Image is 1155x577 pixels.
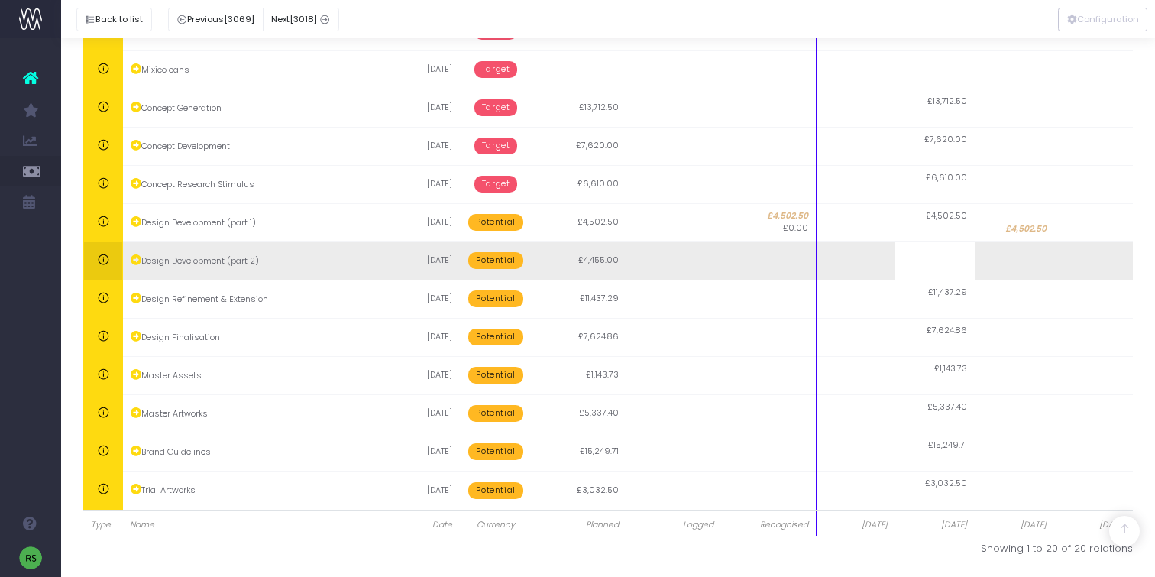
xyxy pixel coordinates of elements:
span: [DATE] [903,519,967,531]
span: Target [474,99,518,116]
td: Concept Development [123,127,389,165]
td: £5,337.40 [532,394,626,433]
td: [DATE] [389,89,460,127]
span: [3069] [224,13,254,26]
td: Design Development (part 1) [123,203,389,241]
div: Vertical button group [1058,8,1147,31]
span: Potential [468,252,522,269]
td: Design Development (part 2) [123,241,389,280]
span: Type [91,519,115,531]
div: Showing 1 to 20 of 20 relations [620,541,1133,556]
span: Date [396,519,452,531]
button: Previous[3069] [168,8,264,31]
span: £6,610.00 [926,172,967,184]
td: [DATE] [389,471,460,509]
td: £11,437.29 [532,280,626,318]
span: £4,502.50 [926,210,967,222]
td: £7,620.00 [532,127,626,165]
span: £4,502.50 [1005,223,1047,235]
span: £0.00 [783,222,808,235]
td: Master Assets [123,356,389,394]
span: £11,437.29 [928,287,967,299]
td: £7,624.86 [532,318,626,356]
td: [DATE] [389,127,460,165]
span: £4,502.50 [730,210,809,222]
span: [3018] [290,13,317,26]
button: Configuration [1058,8,1147,31]
span: Name [130,519,380,531]
span: Logged [634,519,713,531]
img: images/default_profile_image.png [19,546,42,569]
span: £3,032.50 [925,478,967,490]
td: £4,455.00 [532,241,626,280]
td: Concept Generation [123,89,389,127]
span: Potential [468,214,522,231]
span: £13,712.50 [927,96,967,108]
span: Target [474,61,518,78]
td: Brand Guidelines [123,433,389,471]
td: £15,249.71 [532,433,626,471]
td: £4,502.50 [532,203,626,241]
td: [DATE] [389,50,460,89]
td: [DATE] [389,241,460,280]
span: Potential [468,290,522,307]
span: £7,624.86 [927,325,967,337]
span: Planned [539,519,619,531]
span: [DATE] [824,519,888,531]
span: Currency [467,519,523,531]
span: £15,249.71 [928,439,967,452]
span: Potential [468,329,522,345]
td: £3,032.50 [532,471,626,509]
span: Target [474,176,518,193]
td: [DATE] [389,356,460,394]
span: Target [474,138,518,154]
span: Potential [468,443,522,460]
span: £1,143.73 [934,363,967,375]
td: [DATE] [389,203,460,241]
td: [DATE] [389,318,460,356]
td: [DATE] [389,280,460,318]
td: [DATE] [389,394,460,433]
td: Design Finalisation [123,318,389,356]
td: £13,712.50 [532,89,626,127]
span: [DATE] [982,519,1047,531]
td: £6,610.00 [532,165,626,203]
td: Design Refinement & Extension [123,280,389,318]
span: Recognised [729,519,808,531]
button: Back to list [76,8,152,31]
td: £1,143.73 [532,356,626,394]
td: Trial Artworks [123,471,389,509]
span: Potential [468,367,522,384]
span: [DATE] [1062,519,1126,531]
button: Next[3018] [263,8,339,31]
span: Potential [468,482,522,499]
span: £5,337.40 [927,401,967,413]
span: £7,620.00 [924,134,967,146]
td: [DATE] [389,433,460,471]
td: Mixico cans [123,50,389,89]
span: Potential [468,405,522,422]
td: Concept Research Stimulus [123,165,389,203]
td: [DATE] [389,165,460,203]
td: Master Artworks [123,394,389,433]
